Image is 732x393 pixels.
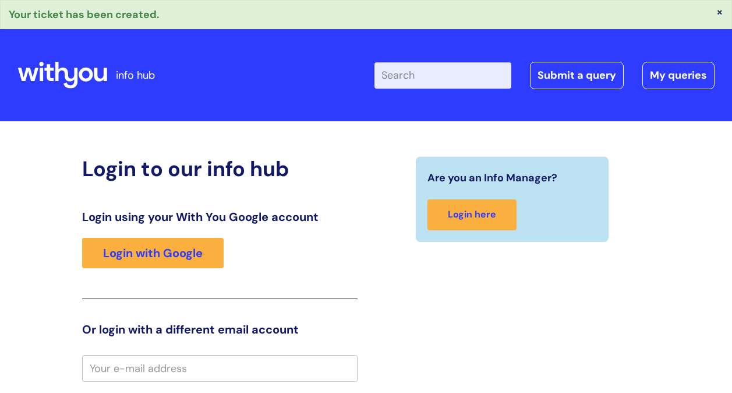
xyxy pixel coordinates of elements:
[82,238,224,268] a: Login with Google
[82,156,358,181] h2: Login to our info hub
[427,199,517,230] a: Login here
[116,66,155,85] p: info hub
[427,169,557,187] span: Are you an Info Manager?
[82,322,358,336] h3: Or login with a different email account
[716,6,723,17] button: ×
[374,62,511,88] input: Search
[642,62,715,89] a: My queries
[82,210,358,224] h3: Login using your With You Google account
[82,355,358,382] input: Your e-mail address
[530,62,624,89] a: Submit a query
